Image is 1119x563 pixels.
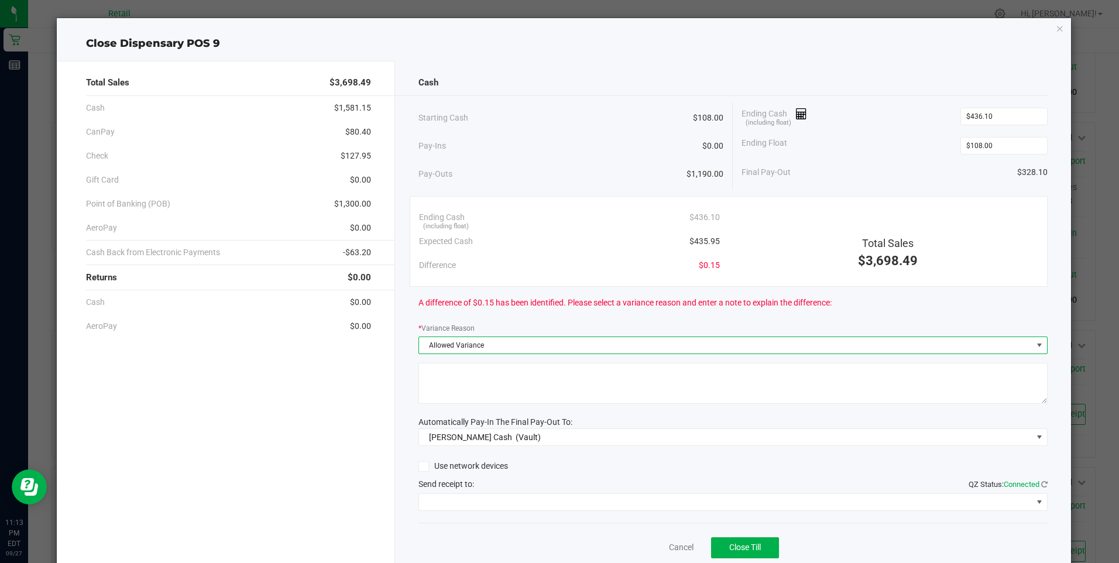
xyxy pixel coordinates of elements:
[341,150,371,162] span: $127.95
[86,174,119,186] span: Gift Card
[86,320,117,332] span: AeroPay
[686,168,723,180] span: $1,190.00
[419,211,465,224] span: Ending Cash
[858,253,918,268] span: $3,698.49
[418,112,468,124] span: Starting Cash
[969,480,1048,489] span: QZ Status:
[423,222,469,232] span: (including float)
[516,432,541,442] span: (Vault)
[86,126,115,138] span: CanPay
[729,543,761,552] span: Close Till
[711,537,779,558] button: Close Till
[86,150,108,162] span: Check
[334,198,371,210] span: $1,300.00
[693,112,723,124] span: $108.00
[350,174,371,186] span: $0.00
[742,166,791,178] span: Final Pay-Out
[350,320,371,332] span: $0.00
[419,235,473,248] span: Expected Cash
[86,296,105,308] span: Cash
[418,460,508,472] label: Use network devices
[86,222,117,234] span: AeroPay
[689,235,720,248] span: $435.95
[86,246,220,259] span: Cash Back from Electronic Payments
[345,126,371,138] span: $80.40
[86,198,170,210] span: Point of Banking (POB)
[57,36,1070,52] div: Close Dispensary POS 9
[419,337,1032,353] span: Allowed Variance
[348,271,371,284] span: $0.00
[418,417,572,427] span: Automatically Pay-In The Final Pay-Out To:
[12,469,47,504] iframe: Resource center
[418,76,438,90] span: Cash
[86,265,370,290] div: Returns
[86,102,105,114] span: Cash
[350,222,371,234] span: $0.00
[418,297,832,309] span: A difference of $0.15 has been identified. Please select a variance reason and enter a note to ex...
[689,211,720,224] span: $436.10
[334,102,371,114] span: $1,581.15
[742,137,787,155] span: Ending Float
[742,108,807,125] span: Ending Cash
[418,479,474,489] span: Send receipt to:
[343,246,371,259] span: -$63.20
[862,237,914,249] span: Total Sales
[669,541,694,554] a: Cancel
[329,76,371,90] span: $3,698.49
[1004,480,1039,489] span: Connected
[1017,166,1048,178] span: $328.10
[702,140,723,152] span: $0.00
[350,296,371,308] span: $0.00
[419,259,456,272] span: Difference
[746,118,791,128] span: (including float)
[86,76,129,90] span: Total Sales
[429,432,512,442] span: [PERSON_NAME] Cash
[418,168,452,180] span: Pay-Outs
[699,259,720,272] span: $0.15
[418,323,475,334] label: Variance Reason
[418,140,446,152] span: Pay-Ins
